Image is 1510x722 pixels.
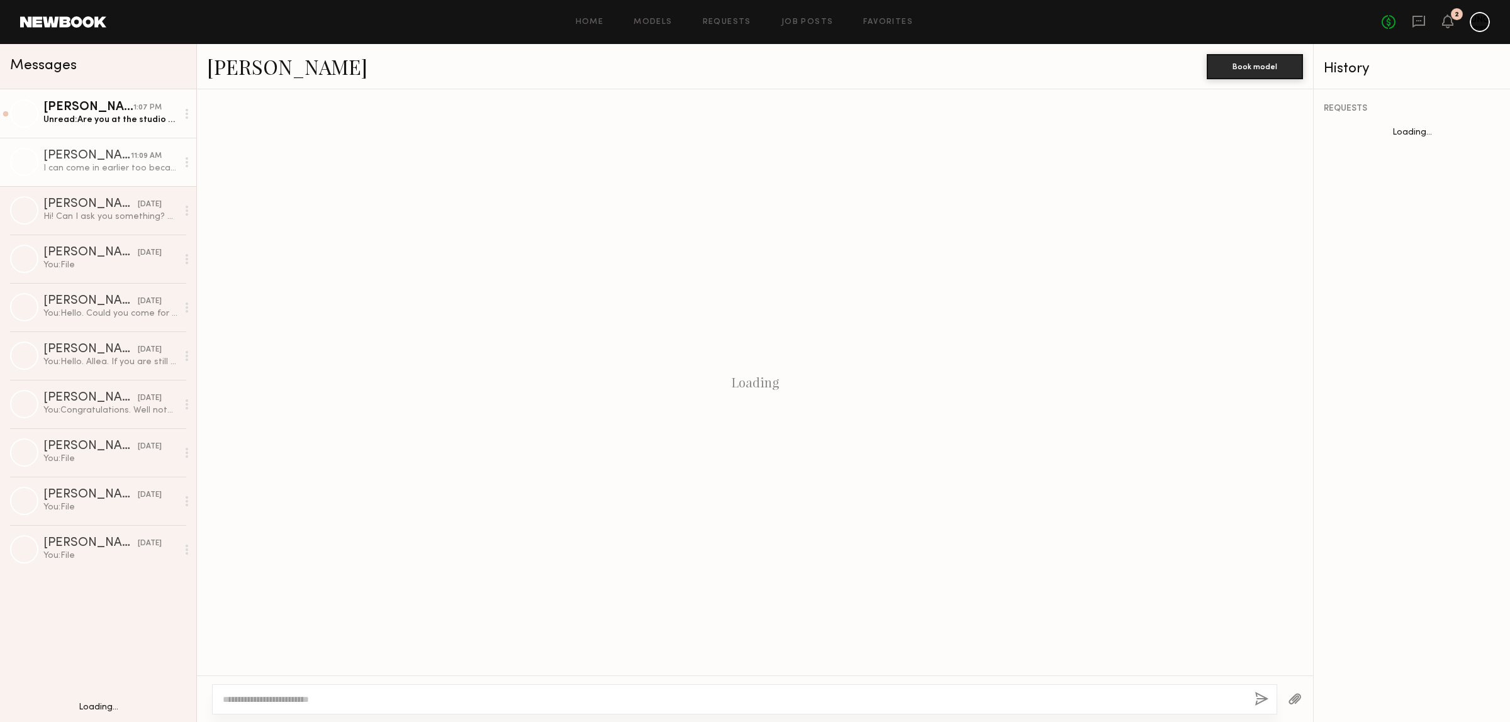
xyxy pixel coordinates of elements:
[43,392,138,404] div: [PERSON_NAME]
[207,53,367,80] a: [PERSON_NAME]
[43,404,177,416] div: You: Congratulations. Well noted about your rate.
[131,150,162,162] div: 11:09 AM
[43,198,138,211] div: [PERSON_NAME]
[43,550,177,562] div: You: File
[43,162,177,174] div: I can come in earlier too because I’m nearby! If not I can come at 12
[1207,60,1303,71] a: Book model
[43,247,138,259] div: [PERSON_NAME]
[138,199,162,211] div: [DATE]
[43,489,138,501] div: [PERSON_NAME]
[138,489,162,501] div: [DATE]
[43,211,177,223] div: Hi! Can I ask you something? Do I need comp cards with me?
[138,441,162,453] div: [DATE]
[863,18,913,26] a: Favorites
[43,259,177,271] div: You: File
[732,375,779,390] div: Loading
[43,501,177,513] div: You: File
[138,392,162,404] div: [DATE]
[43,440,138,453] div: [PERSON_NAME]
[1314,128,1510,137] div: Loading...
[43,308,177,319] div: You: Hello. Could you come for casting [DATE] afternoon around 2pm or [DATE] 11am? Please let me ...
[1324,104,1500,113] div: REQUESTS
[43,453,177,465] div: You: File
[781,18,834,26] a: Job Posts
[138,296,162,308] div: [DATE]
[133,102,162,114] div: 1:07 PM
[634,18,672,26] a: Models
[576,18,604,26] a: Home
[1324,62,1500,76] div: History
[43,537,138,550] div: [PERSON_NAME]
[1455,11,1459,18] div: 2
[43,101,133,114] div: [PERSON_NAME]
[43,114,177,126] div: Unread: Are you at the studio already?
[43,295,138,308] div: [PERSON_NAME]
[1207,54,1303,79] button: Book model
[43,343,138,356] div: [PERSON_NAME]
[138,538,162,550] div: [DATE]
[138,247,162,259] div: [DATE]
[43,150,131,162] div: [PERSON_NAME]
[703,18,751,26] a: Requests
[10,58,77,73] span: Messages
[138,344,162,356] div: [DATE]
[43,356,177,368] div: You: Hello. Allea. If you are still modeling in [GEOGRAPHIC_DATA], please let me know. Thank you.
